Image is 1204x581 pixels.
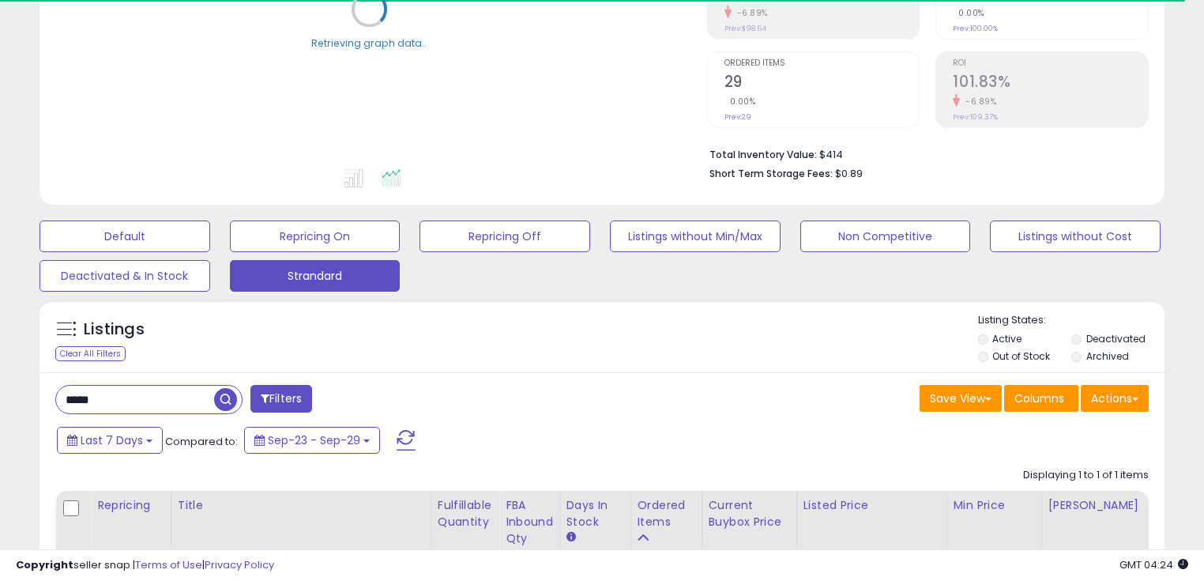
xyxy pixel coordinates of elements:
[420,221,590,252] button: Repricing Off
[709,497,790,530] div: Current Buybox Price
[81,432,143,448] span: Last 7 Days
[953,59,1148,68] span: ROI
[1081,385,1149,412] button: Actions
[230,260,401,292] button: Strandard
[1014,390,1064,406] span: Columns
[1086,332,1146,345] label: Deactivated
[97,497,164,514] div: Repricing
[1048,497,1142,514] div: [PERSON_NAME]
[724,96,756,108] small: 0.00%
[250,385,312,413] button: Filters
[709,167,833,180] b: Short Term Storage Fees:
[960,96,996,108] small: -6.89%
[724,112,751,122] small: Prev: 29
[178,497,424,514] div: Title
[16,558,274,573] div: seller snap | |
[84,319,145,341] h5: Listings
[135,557,202,572] a: Terms of Use
[709,144,1137,163] li: $414
[244,427,380,454] button: Sep-23 - Sep-29
[724,24,766,33] small: Prev: $98.64
[16,557,73,572] strong: Copyright
[506,497,553,547] div: FBA inbound Qty
[1119,557,1188,572] span: 2025-10-7 04:24 GMT
[638,497,695,530] div: Ordered Items
[709,148,817,161] b: Total Inventory Value:
[953,24,998,33] small: Prev: 100.00%
[724,59,920,68] span: Ordered Items
[990,221,1161,252] button: Listings without Cost
[953,112,998,122] small: Prev: 109.37%
[992,332,1022,345] label: Active
[205,557,274,572] a: Privacy Policy
[800,221,971,252] button: Non Competitive
[1086,349,1129,363] label: Archived
[566,497,624,530] div: Days In Stock
[55,346,126,361] div: Clear All Filters
[438,497,492,530] div: Fulfillable Quantity
[953,73,1148,94] h2: 101.83%
[803,497,940,514] div: Listed Price
[311,36,427,51] div: Retrieving graph data..
[57,427,163,454] button: Last 7 Days
[165,434,238,449] span: Compared to:
[992,349,1050,363] label: Out of Stock
[835,166,863,181] span: $0.89
[610,221,781,252] button: Listings without Min/Max
[953,7,984,19] small: 0.00%
[954,497,1035,514] div: Min Price
[40,260,210,292] button: Deactivated & In Stock
[268,432,360,448] span: Sep-23 - Sep-29
[230,221,401,252] button: Repricing On
[1023,468,1149,483] div: Displaying 1 to 1 of 1 items
[920,385,1002,412] button: Save View
[978,313,1165,328] p: Listing States:
[732,7,768,19] small: -6.89%
[40,221,210,252] button: Default
[724,73,920,94] h2: 29
[1004,385,1078,412] button: Columns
